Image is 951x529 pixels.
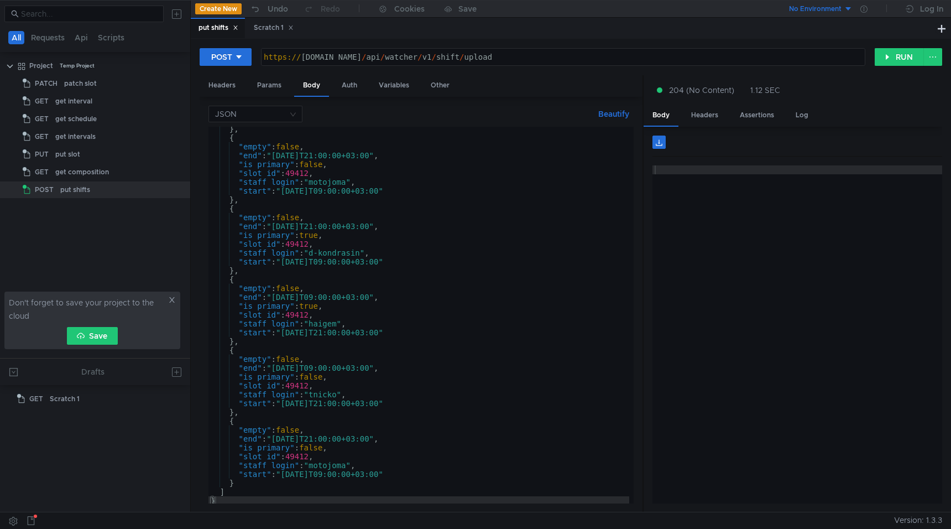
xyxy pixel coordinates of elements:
[55,128,96,145] div: get intervals
[789,4,842,14] div: No Environment
[55,93,92,110] div: get interval
[682,105,727,126] div: Headers
[920,2,943,15] div: Log In
[669,84,734,96] span: 204 (No Content)
[28,31,68,44] button: Requests
[60,58,95,74] div: Temp Project
[55,111,97,127] div: get schedule
[644,105,678,127] div: Body
[248,75,290,96] div: Params
[787,105,817,126] div: Log
[321,2,340,15] div: Redo
[29,58,53,74] div: Project
[894,512,942,528] span: Version: 1.3.3
[875,48,924,66] button: RUN
[35,93,49,110] span: GET
[198,22,238,34] div: put shifts
[55,146,80,163] div: put slot
[268,2,288,15] div: Undo
[29,391,43,407] span: GET
[731,105,783,126] div: Assertions
[35,146,49,163] span: PUT
[35,111,49,127] span: GET
[394,2,425,15] div: Cookies
[67,327,118,345] button: Save
[9,296,166,323] span: Don't forget to save your project to the cloud
[64,75,97,92] div: patch slot
[95,31,128,44] button: Scripts
[60,181,90,198] div: put shifts
[458,5,477,13] div: Save
[8,31,24,44] button: All
[211,51,232,63] div: POST
[294,75,329,97] div: Body
[200,48,252,66] button: POST
[71,31,91,44] button: Api
[55,164,109,180] div: get composition
[35,181,54,198] span: POST
[370,75,418,96] div: Variables
[35,164,49,180] span: GET
[242,1,296,17] button: Undo
[50,391,80,407] div: Scratch 1
[21,8,157,20] input: Search...
[333,75,366,96] div: Auth
[81,365,104,378] div: Drafts
[35,75,58,92] span: PATCH
[35,128,49,145] span: GET
[422,75,458,96] div: Other
[254,22,294,34] div: Scratch 1
[594,107,634,121] button: Beautify
[195,3,242,14] button: Create New
[750,85,780,95] div: 1.12 SEC
[296,1,348,17] button: Redo
[200,75,244,96] div: Headers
